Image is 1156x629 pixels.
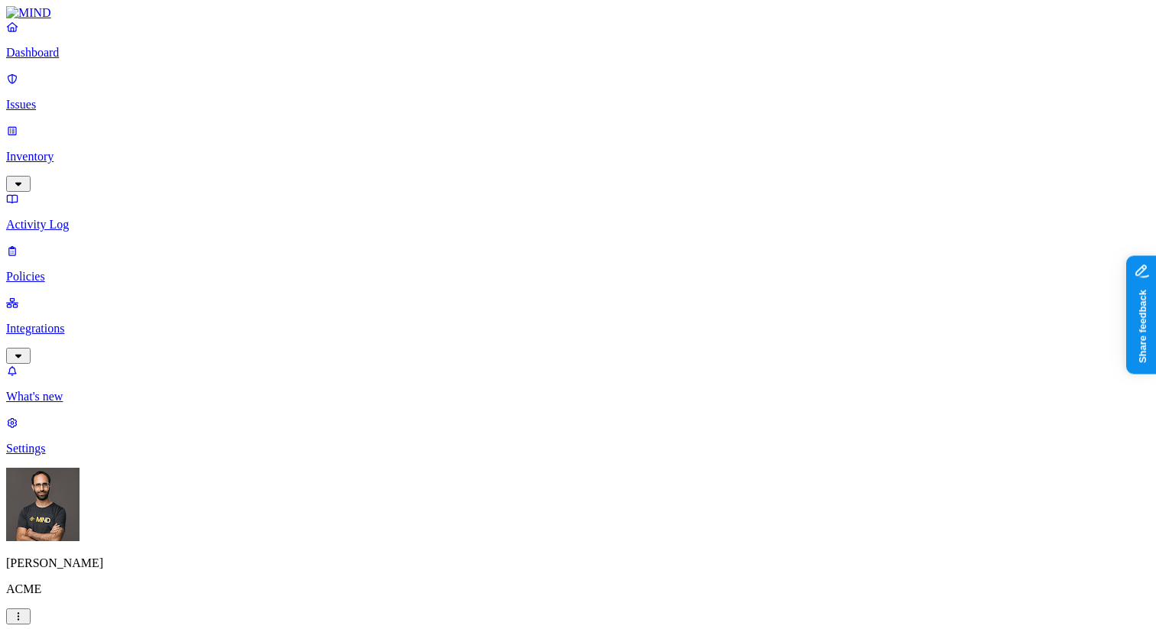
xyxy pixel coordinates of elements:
[6,416,1150,456] a: Settings
[6,322,1150,336] p: Integrations
[6,72,1150,112] a: Issues
[6,556,1150,570] p: [PERSON_NAME]
[6,296,1150,362] a: Integrations
[6,6,51,20] img: MIND
[6,20,1150,60] a: Dashboard
[6,582,1150,596] p: ACME
[6,244,1150,284] a: Policies
[6,6,1150,20] a: MIND
[6,270,1150,284] p: Policies
[6,468,80,541] img: Ohad Abarbanel
[6,98,1150,112] p: Issues
[6,218,1150,232] p: Activity Log
[6,364,1150,404] a: What's new
[6,390,1150,404] p: What's new
[6,192,1150,232] a: Activity Log
[6,150,1150,164] p: Inventory
[6,124,1150,190] a: Inventory
[6,46,1150,60] p: Dashboard
[6,442,1150,456] p: Settings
